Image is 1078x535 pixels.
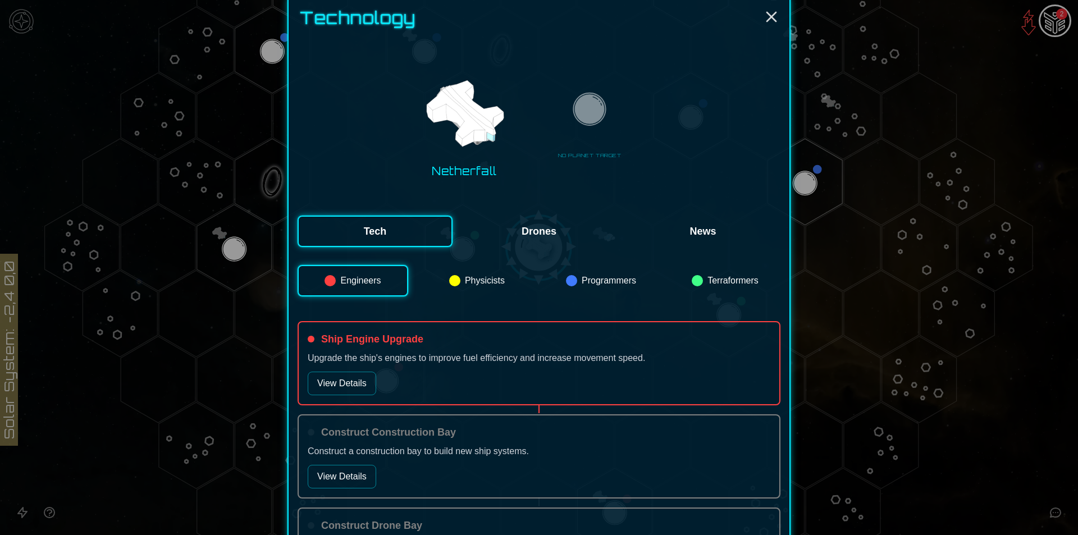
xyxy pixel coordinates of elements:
[421,71,508,158] img: Ship
[298,216,453,247] button: Tech
[300,8,780,35] div: Technology
[762,8,780,26] button: Close
[298,265,408,296] button: Engineers
[462,216,616,247] button: Drones
[670,265,780,296] button: Terraformers
[411,66,517,184] button: Netherfall
[546,265,656,296] button: Programmers
[308,372,376,395] button: View Details
[570,92,609,131] img: Planet
[321,518,422,533] h4: Construct Drone Bay
[554,89,626,162] button: NO PLANET TARGET
[625,216,780,247] button: News
[321,424,456,440] h4: Construct Construction Bay
[308,445,770,458] p: Construct a construction bay to build new ship systems.
[308,351,770,365] p: Upgrade the ship's engines to improve fuel efficiency and increase movement speed.
[308,465,376,488] button: View Details
[321,331,423,347] h4: Ship Engine Upgrade
[422,265,532,296] button: Physicists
